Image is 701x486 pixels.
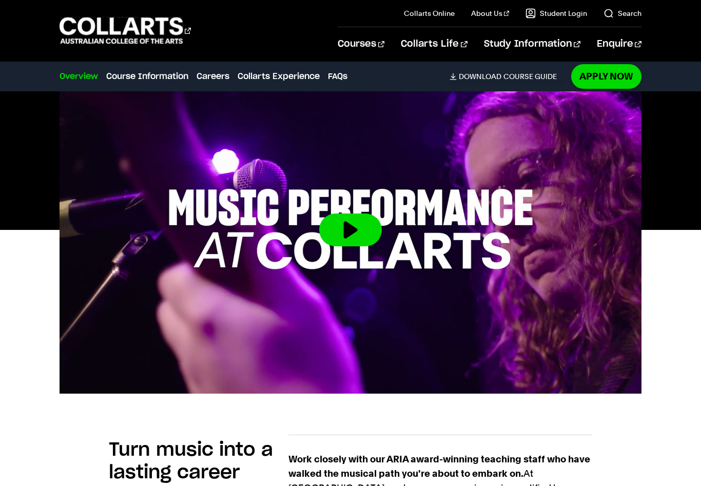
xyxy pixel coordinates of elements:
a: Course Information [106,70,188,83]
a: DownloadCourse Guide [450,72,565,81]
a: Student Login [525,8,587,18]
a: Study Information [484,27,580,61]
a: Collarts Online [404,8,455,18]
a: About Us [471,8,509,18]
strong: Work closely with our ARIA award-winning teaching staff who have walked the musical path you're a... [288,454,590,479]
a: Collarts Experience [238,70,320,83]
img: Video thumbnail [60,66,641,394]
a: Courses [338,27,384,61]
a: Collarts Life [401,27,467,61]
a: Overview [60,70,98,83]
a: FAQs [328,70,347,83]
a: Apply Now [571,64,641,88]
h2: Turn music into a lasting career [109,439,288,484]
span: Download [459,72,501,81]
div: Go to homepage [60,16,191,45]
a: Search [603,8,641,18]
a: Careers [197,70,229,83]
a: Enquire [597,27,641,61]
